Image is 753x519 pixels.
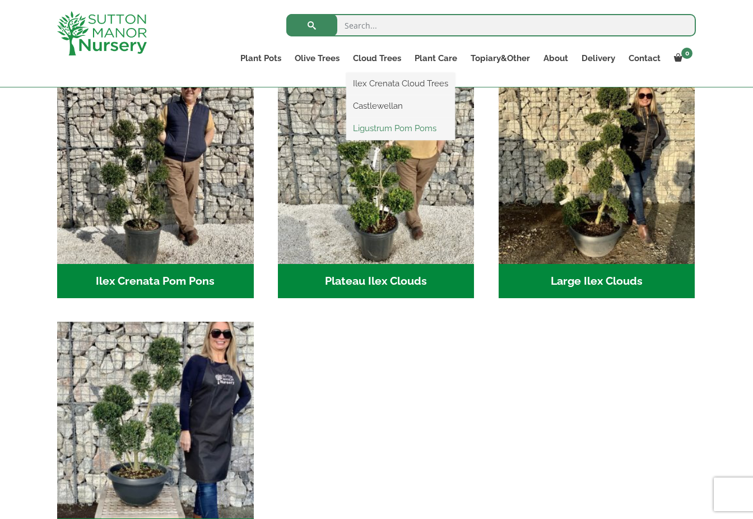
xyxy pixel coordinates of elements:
input: Search... [286,14,696,36]
a: Topiary&Other [464,50,537,66]
img: Plateau Ilex Clouds [278,67,475,264]
a: Delivery [575,50,622,66]
a: Ilex Crenata Cloud Trees [346,75,455,92]
a: 0 [667,50,696,66]
h2: Plateau Ilex Clouds [278,264,475,299]
a: Visit product category Ilex Crenata Pom Pons [57,67,254,298]
img: logo [57,11,147,55]
a: Visit product category Plateau Ilex Clouds [278,67,475,298]
h2: Large Ilex Clouds [499,264,695,299]
img: Small Ilex Clouds [57,322,254,518]
span: 0 [681,48,692,59]
a: Cloud Trees [346,50,408,66]
img: Large Ilex Clouds [499,67,695,264]
a: Ligustrum Pom Poms [346,120,455,137]
a: Plant Care [408,50,464,66]
a: Castlewellan [346,98,455,114]
a: Visit product category Large Ilex Clouds [499,67,695,298]
h2: Ilex Crenata Pom Pons [57,264,254,299]
a: About [537,50,575,66]
a: Olive Trees [288,50,346,66]
img: Ilex Crenata Pom Pons [57,67,254,264]
a: Contact [622,50,667,66]
a: Plant Pots [234,50,288,66]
